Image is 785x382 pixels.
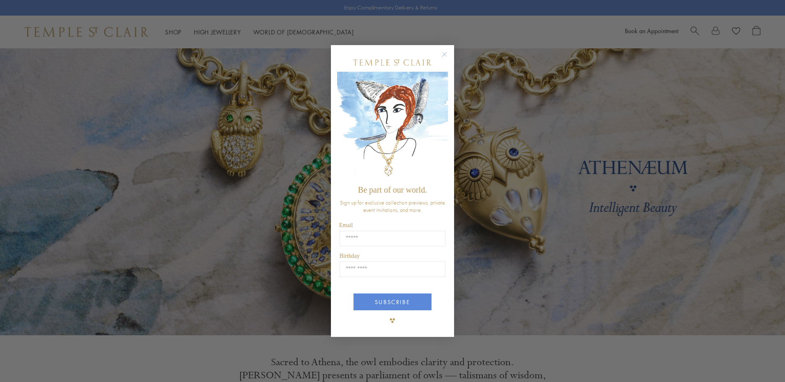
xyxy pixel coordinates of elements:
img: TSC [384,312,401,329]
img: Temple St. Clair [353,59,432,66]
span: Sign up for exclusive collection previews, private event invitations, and more. [340,199,445,214]
span: Birthday [340,253,360,259]
iframe: Gorgias live chat messenger [744,343,777,374]
button: SUBSCRIBE [353,293,432,310]
button: Close dialog [443,53,454,64]
img: c4a9eb12-d91a-4d4a-8ee0-386386f4f338.jpeg [337,72,448,181]
span: Be part of our world. [358,185,427,194]
span: Email [339,222,353,228]
input: Email [340,231,445,246]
